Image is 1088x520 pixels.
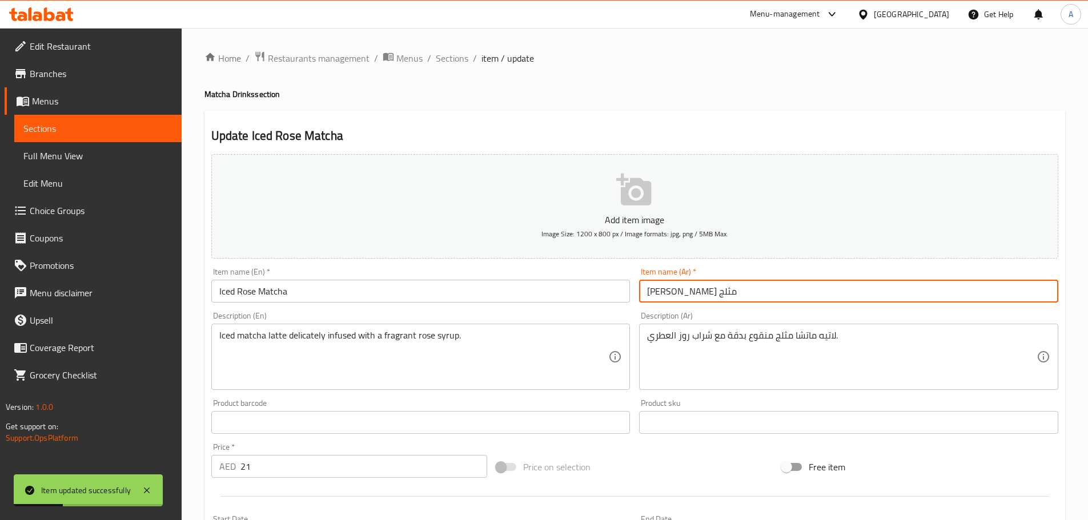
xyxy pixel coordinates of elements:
[809,460,845,474] span: Free item
[30,313,172,327] span: Upsell
[254,51,370,66] a: Restaurants management
[41,484,131,497] div: Item updated successfully
[23,149,172,163] span: Full Menu View
[374,51,378,65] li: /
[30,259,172,272] span: Promotions
[30,368,172,382] span: Grocery Checklist
[211,127,1058,144] h2: Update Iced Rose Matcha
[219,330,609,384] textarea: Iced matcha latte delicately infused with a fragrant rose syrup.
[229,213,1041,227] p: Add item image
[204,51,241,65] a: Home
[30,341,172,354] span: Coverage Report
[436,51,468,65] a: Sections
[647,330,1037,384] textarea: لاتيه ماتشا مثلج منقوع بدقة مع شراب روز العطري.
[211,411,631,434] input: Please enter product barcode
[6,419,58,434] span: Get support on:
[481,51,534,65] span: item / update
[30,286,172,300] span: Menu disclaimer
[1069,8,1073,21] span: A
[211,154,1058,259] button: Add item imageImage Size: 1200 x 800 px / Image formats: jpg, png / 5MB Max.
[204,88,1065,100] h4: Matcha Drinks section
[5,334,182,361] a: Coverage Report
[5,224,182,252] a: Coupons
[246,51,250,65] li: /
[30,204,172,217] span: Choice Groups
[541,227,728,240] span: Image Size: 1200 x 800 px / Image formats: jpg, png / 5MB Max.
[23,122,172,135] span: Sections
[240,455,488,478] input: Please enter price
[639,411,1058,434] input: Please enter product sku
[5,361,182,389] a: Grocery Checklist
[383,51,423,66] a: Menus
[427,51,431,65] li: /
[5,87,182,115] a: Menus
[750,7,820,21] div: Menu-management
[30,67,172,80] span: Branches
[473,51,477,65] li: /
[14,115,182,142] a: Sections
[14,170,182,197] a: Edit Menu
[5,60,182,87] a: Branches
[5,33,182,60] a: Edit Restaurant
[874,8,949,21] div: [GEOGRAPHIC_DATA]
[14,142,182,170] a: Full Menu View
[204,51,1065,66] nav: breadcrumb
[35,400,53,414] span: 1.0.0
[211,280,631,303] input: Enter name En
[5,307,182,334] a: Upsell
[268,51,370,65] span: Restaurants management
[30,231,172,245] span: Coupons
[32,94,172,108] span: Menus
[219,459,236,473] p: AED
[30,39,172,53] span: Edit Restaurant
[23,176,172,190] span: Edit Menu
[6,400,34,414] span: Version:
[5,252,182,279] a: Promotions
[523,460,591,474] span: Price on selection
[396,51,423,65] span: Menus
[639,280,1058,303] input: Enter name Ar
[5,197,182,224] a: Choice Groups
[5,279,182,307] a: Menu disclaimer
[6,430,78,445] a: Support.OpsPlatform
